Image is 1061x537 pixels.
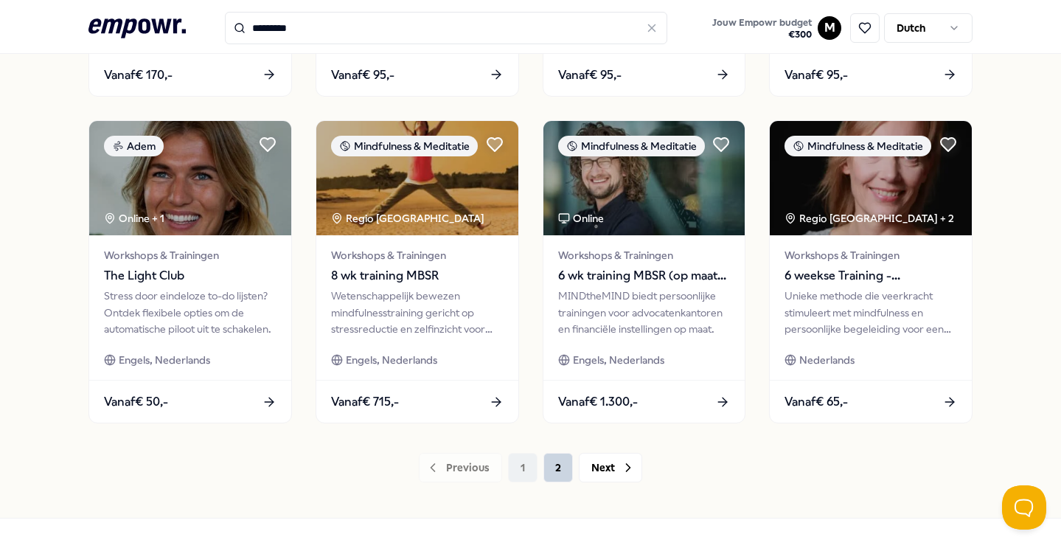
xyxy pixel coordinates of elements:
[769,120,973,423] a: package imageMindfulness & MeditatieRegio [GEOGRAPHIC_DATA] + 2Workshops & Trainingen6 weekse Tra...
[104,288,276,337] div: Stress door eindeloze to-do lijsten? Ontdek flexibele opties om de automatische piloot uit te sch...
[331,392,399,412] span: Vanaf € 715,-
[104,66,173,85] span: Vanaf € 170,-
[558,210,604,226] div: Online
[712,17,812,29] span: Jouw Empowr budget
[558,247,731,263] span: Workshops & Trainingen
[558,136,705,156] div: Mindfulness & Meditatie
[543,120,746,423] a: package imageMindfulness & MeditatieOnlineWorkshops & Trainingen6 wk training MBSR (op maat gemaa...
[799,352,855,368] span: Nederlands
[331,136,478,156] div: Mindfulness & Meditatie
[709,14,815,44] button: Jouw Empowr budget€300
[104,247,276,263] span: Workshops & Trainingen
[104,136,164,156] div: Adem
[558,266,731,285] span: 6 wk training MBSR (op maat gemaakt)
[331,66,394,85] span: Vanaf € 95,-
[346,352,437,368] span: Engels, Nederlands
[785,266,957,285] span: 6 weekse Training - Gezondheid als vriend methode
[89,121,291,235] img: package image
[785,392,848,412] span: Vanaf € 65,-
[543,121,745,235] img: package image
[104,266,276,285] span: The Light Club
[706,13,818,44] a: Jouw Empowr budget€300
[770,121,972,235] img: package image
[558,288,731,337] div: MINDtheMIND biedt persoonlijke trainingen voor advocatenkantoren en financiële instellingen op maat.
[712,29,812,41] span: € 300
[543,453,573,482] button: 2
[225,12,667,44] input: Search for products, categories or subcategories
[1002,485,1046,530] iframe: Help Scout Beacon - Open
[104,392,168,412] span: Vanaf € 50,-
[785,66,848,85] span: Vanaf € 95,-
[558,66,622,85] span: Vanaf € 95,-
[579,453,642,482] button: Next
[818,16,841,40] button: M
[785,136,931,156] div: Mindfulness & Meditatie
[88,120,292,423] a: package imageAdemOnline + 1Workshops & TrainingenThe Light ClubStress door eindeloze to-do lijste...
[331,266,504,285] span: 8 wk training MBSR
[785,210,954,226] div: Regio [GEOGRAPHIC_DATA] + 2
[331,247,504,263] span: Workshops & Trainingen
[331,288,504,337] div: Wetenschappelijk bewezen mindfulnesstraining gericht op stressreductie en zelfinzicht voor persoo...
[785,247,957,263] span: Workshops & Trainingen
[785,288,957,337] div: Unieke methode die veerkracht stimuleert met mindfulness en persoonlijke begeleiding voor een ene...
[104,210,164,226] div: Online + 1
[331,210,487,226] div: Regio [GEOGRAPHIC_DATA]
[119,352,210,368] span: Engels, Nederlands
[573,352,664,368] span: Engels, Nederlands
[558,392,638,412] span: Vanaf € 1.300,-
[316,121,518,235] img: package image
[316,120,519,423] a: package imageMindfulness & MeditatieRegio [GEOGRAPHIC_DATA] Workshops & Trainingen8 wk training M...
